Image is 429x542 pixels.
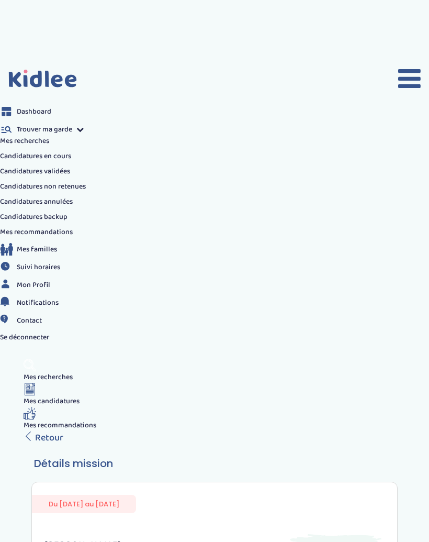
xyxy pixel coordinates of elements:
[17,244,57,255] span: Mes familles
[32,495,136,513] span: Du [DATE] au [DATE]
[24,359,405,383] a: Mes recherches
[17,297,59,308] span: Notifications
[35,430,63,445] span: Retour
[24,430,63,445] a: Retour
[17,124,72,135] span: Trouver ma garde
[34,456,395,471] h3: Détails mission
[17,262,60,273] span: Suivi horaires
[24,371,73,383] span: Mes recherches
[24,407,405,431] a: Mes recommandations
[17,280,50,291] span: Mon Profil
[17,315,42,326] span: Contact
[24,419,96,431] span: Mes recommandations
[24,395,80,407] span: Mes candidatures
[17,106,51,117] span: Dashboard
[24,383,405,407] a: Mes candidatures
